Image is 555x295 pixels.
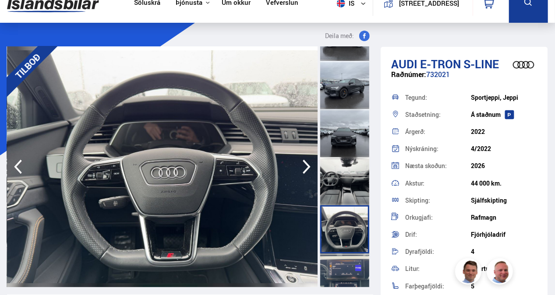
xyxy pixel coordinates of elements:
div: Sportjeppi, Jeppi [471,94,537,101]
div: Árgerð: [405,129,471,135]
div: 4/2022 [471,145,537,152]
span: Deila með: [325,31,354,41]
div: 2026 [471,162,537,169]
div: 44 000 km. [471,180,537,187]
span: Audi [391,56,417,72]
div: Rafmagn [471,214,537,221]
img: brand logo [506,51,541,78]
div: Akstur: [405,180,471,186]
div: Tegund: [405,95,471,101]
div: Á staðnum [471,111,537,118]
span: Raðnúmer: [391,70,426,79]
div: 2022 [471,128,537,135]
div: Dyrafjöldi: [405,249,471,255]
div: Litur: [405,266,471,272]
div: 5 [471,283,537,290]
div: 732021 [391,70,537,88]
div: Fjórhjóladrif [471,231,537,238]
div: Staðsetning: [405,112,471,118]
div: Nýskráning: [405,146,471,152]
div: Drif: [405,232,471,238]
img: FbJEzSuNWCJXmdc-.webp [456,260,483,286]
img: 3131905.jpeg [7,46,318,287]
button: Open LiveChat chat widget [7,4,33,30]
div: Sjálfskipting [471,197,537,204]
div: Orkugjafi: [405,214,471,221]
div: Skipting: [405,197,471,204]
span: e-tron S-LINE [420,56,499,72]
div: Næsta skoðun: [405,163,471,169]
button: Deila með: [322,31,373,41]
div: Farþegafjöldi: [405,283,471,289]
div: 4 [471,248,537,255]
img: siFngHWaQ9KaOqBr.png [488,260,514,286]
